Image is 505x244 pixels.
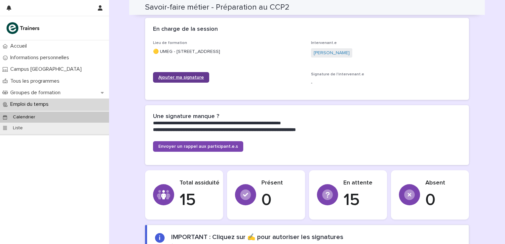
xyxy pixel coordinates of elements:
h2: Savoir-faire métier - Préparation au CCP2 [145,3,290,12]
p: Groupes de formation [8,90,66,96]
p: Campus [GEOGRAPHIC_DATA] [8,66,87,72]
a: [PERSON_NAME] [314,50,350,57]
span: Intervenant.e [311,41,337,45]
p: Liste [8,125,28,131]
p: 15 [343,190,379,210]
p: 15 [179,190,219,210]
p: Tous les programmes [8,78,65,84]
p: - [311,80,461,87]
p: Accueil [8,43,32,49]
h2: Une signature manque ? [153,113,219,120]
p: Informations personnelles [8,55,74,61]
p: 🟡 UMEG - [STREET_ADDRESS] [153,48,303,55]
p: Présent [261,180,297,187]
span: Ajouter ma signature [158,75,204,80]
span: Lieu de formation [153,41,187,45]
a: Envoyer un rappel aux participant.e.s [153,141,243,152]
h2: En charge de la session [153,26,218,33]
p: 0 [261,190,297,210]
p: Total assiduité [179,180,219,187]
p: Emploi du temps [8,101,54,107]
span: Envoyer un rappel aux participant.e.s [158,144,238,149]
p: Absent [425,180,461,187]
p: En attente [343,180,379,187]
img: K0CqGN7SDeD6s4JG8KQk [5,21,42,35]
a: Ajouter ma signature [153,72,209,83]
h2: IMPORTANT : Cliquez sur ✍️ pour autoriser les signatures [171,233,343,241]
p: Calendrier [8,114,41,120]
span: Signature de l'intervenant.e [311,72,364,76]
p: 0 [425,190,461,210]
